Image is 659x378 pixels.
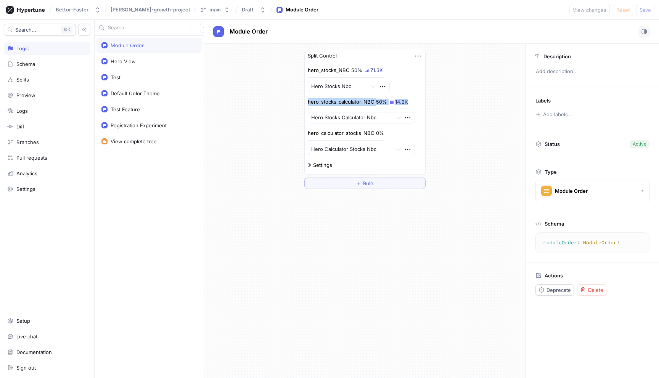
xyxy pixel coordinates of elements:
button: ＋Rule [304,178,426,189]
div: Preview [16,92,35,98]
button: main [197,3,233,16]
span: Module Order [230,29,268,35]
div: Settings [16,186,35,192]
button: Bettor-Faster [53,3,104,16]
button: Search...K [4,24,76,36]
p: Actions [545,272,563,279]
div: 50% [351,68,362,73]
span: ＋ [356,181,361,186]
div: Sign out [16,365,36,371]
div: Active [633,141,646,147]
div: Schema [16,61,35,67]
p: Description [543,53,571,59]
div: Test Feature [111,106,140,112]
div: Module Order [111,42,144,48]
span: Delete [588,288,603,292]
span: Reset [616,8,630,12]
div: 50% [376,99,387,104]
button: Add labels... [533,109,575,119]
span: Search... [15,27,36,32]
div: Draft [242,6,254,13]
div: K [61,26,72,34]
div: Test [111,74,121,80]
div: main [209,6,221,13]
p: Labels [535,98,551,104]
div: Live chat [16,333,37,340]
div: Pull requests [16,155,47,161]
div: Module Order [286,6,318,14]
textarea: moduleOrder: ModuleOrder! [539,236,646,250]
button: Draft [239,3,269,16]
span: Deprecate [546,288,571,292]
div: Documentation [16,349,52,355]
div: Registration Experiment [111,122,167,128]
div: Logs [16,108,28,114]
div: Default Color Theme [111,90,160,96]
p: Type [545,169,557,175]
div: Branches [16,139,39,145]
div: 0% [376,131,384,136]
div: Hero View [111,58,136,64]
p: Schema [545,221,564,227]
button: Module Order [535,181,650,201]
p: Add description... [532,65,653,78]
div: Split Control [308,52,337,60]
div: Module Order [555,188,588,194]
div: Settings [313,163,332,168]
div: Analytics [16,170,37,176]
a: Documentation [4,346,90,359]
div: Logic [16,45,29,51]
div: Bettor-Faster [56,6,88,13]
span: Rule [363,181,373,186]
button: Deprecate [535,284,574,296]
span: View changes [573,8,606,12]
p: hero_calculator_stocks_NBC [308,130,375,137]
input: Search... [108,24,185,32]
p: hero_stocks_calculator_NBC [308,98,375,106]
div: Splits [16,77,29,83]
button: Reset [613,4,633,16]
div: Setup [16,318,30,324]
button: Save [636,4,654,16]
button: View changes [569,4,610,16]
span: [PERSON_NAME]-growth-project [111,7,190,12]
div: Diff [16,123,24,130]
div: 14.2K [395,99,408,104]
div: 71.3K [370,68,383,73]
span: Save [640,8,651,12]
div: View complete tree [111,138,157,144]
button: Delete [577,284,606,296]
p: hero_stocks_NBC [308,67,350,74]
p: Status [545,139,560,149]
